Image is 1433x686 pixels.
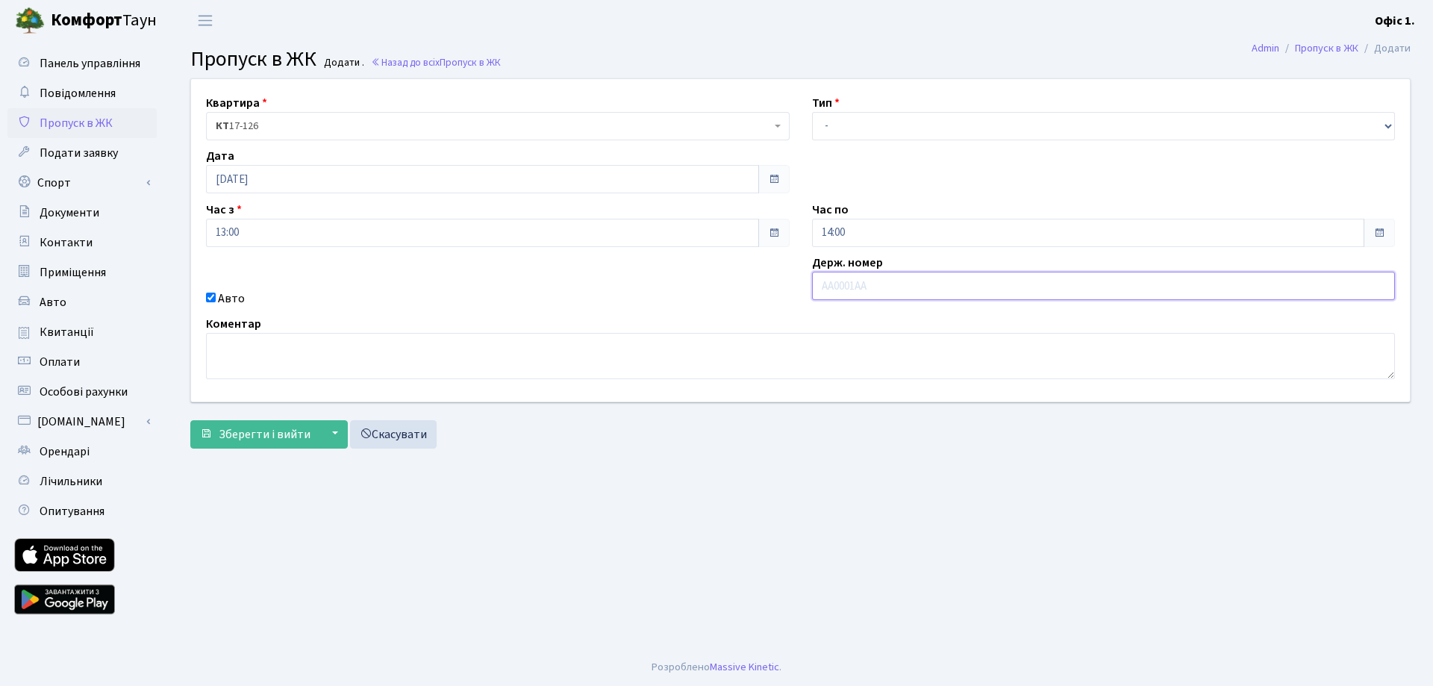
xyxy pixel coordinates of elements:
[440,55,501,69] span: Пропуск в ЖК
[7,496,157,526] a: Опитування
[812,272,1396,300] input: AA0001AA
[216,119,771,134] span: <b>КТ</b>&nbsp;&nbsp;&nbsp;&nbsp;17-126
[812,254,883,272] label: Держ. номер
[40,324,94,340] span: Квитанції
[216,119,229,134] b: КТ
[710,659,779,675] a: Massive Kinetic
[40,85,116,102] span: Повідомлення
[206,315,261,333] label: Коментар
[350,420,437,449] a: Скасувати
[1295,40,1358,56] a: Пропуск в ЖК
[40,115,113,131] span: Пропуск в ЖК
[7,377,157,407] a: Особові рахунки
[40,443,90,460] span: Орендарі
[40,473,102,490] span: Лічильники
[1229,33,1433,64] nav: breadcrumb
[7,108,157,138] a: Пропуск в ЖК
[652,659,781,676] div: Розроблено .
[7,407,157,437] a: [DOMAIN_NAME]
[7,258,157,287] a: Приміщення
[1252,40,1279,56] a: Admin
[812,94,840,112] label: Тип
[7,347,157,377] a: Оплати
[1375,13,1415,29] b: Офіс 1.
[7,198,157,228] a: Документи
[206,147,234,165] label: Дата
[1375,12,1415,30] a: Офіс 1.
[7,168,157,198] a: Спорт
[7,287,157,317] a: Авто
[15,6,45,36] img: logo.png
[7,317,157,347] a: Квитанції
[7,437,157,467] a: Орендарі
[7,49,157,78] a: Панель управління
[40,145,118,161] span: Подати заявку
[187,8,224,33] button: Переключити навігацію
[321,57,364,69] small: Додати .
[40,205,99,221] span: Документи
[40,384,128,400] span: Особові рахунки
[7,78,157,108] a: Повідомлення
[206,112,790,140] span: <b>КТ</b>&nbsp;&nbsp;&nbsp;&nbsp;17-126
[206,201,242,219] label: Час з
[7,138,157,168] a: Подати заявку
[40,234,93,251] span: Контакти
[812,201,849,219] label: Час по
[40,503,104,520] span: Опитування
[190,44,316,74] span: Пропуск в ЖК
[190,420,320,449] button: Зберегти і вийти
[40,354,80,370] span: Оплати
[219,426,310,443] span: Зберегти і вийти
[7,467,157,496] a: Лічильники
[40,264,106,281] span: Приміщення
[206,94,267,112] label: Квартира
[40,55,140,72] span: Панель управління
[51,8,122,32] b: Комфорт
[40,294,66,311] span: Авто
[218,290,245,308] label: Авто
[7,228,157,258] a: Контакти
[51,8,157,34] span: Таун
[371,55,501,69] a: Назад до всіхПропуск в ЖК
[1358,40,1411,57] li: Додати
